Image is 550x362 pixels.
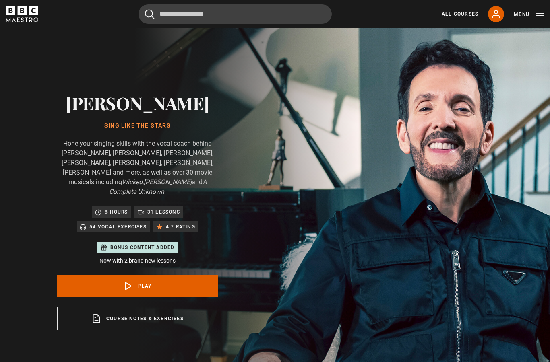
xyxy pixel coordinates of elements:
[145,9,155,19] button: Submit the search query
[57,93,218,113] h2: [PERSON_NAME]
[57,123,218,129] h1: Sing Like the Stars
[147,208,180,216] p: 31 lessons
[89,223,147,231] p: 54 Vocal Exercises
[514,10,544,19] button: Toggle navigation
[6,6,38,22] svg: BBC Maestro
[122,178,143,186] i: Wicked
[110,244,175,251] p: Bonus content added
[57,275,218,297] a: Play
[442,10,478,18] a: All Courses
[144,178,192,186] i: [PERSON_NAME]
[57,257,218,265] p: Now with 2 brand new lessons
[139,4,332,24] input: Search
[105,208,128,216] p: 8 hours
[57,307,218,330] a: Course notes & exercises
[57,139,218,197] p: Hone your singing skills with the vocal coach behind [PERSON_NAME], [PERSON_NAME], [PERSON_NAME],...
[166,223,195,231] p: 4.7 rating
